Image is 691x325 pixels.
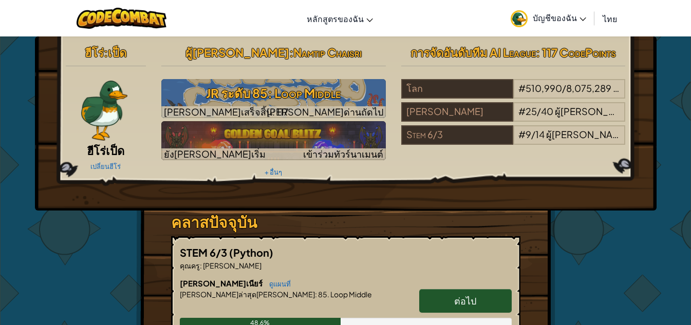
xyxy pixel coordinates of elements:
span: เป็ด [108,45,126,60]
span: [PERSON_NAME]ล่าสุด[PERSON_NAME] [180,290,315,299]
a: โลก#510,990/8,075,289ผู้[PERSON_NAME] [401,89,626,101]
img: avatar [511,10,528,27]
h3: JR ระดับ 85: Loop Middle [161,82,386,105]
span: เข้าร่วมทัวร์นาเมนต์ [303,148,383,160]
span: [PERSON_NAME]เสร็จสิ้น: 117 [164,106,289,118]
span: : [315,290,317,299]
span: STEM 6/3 [180,246,229,259]
span: : [104,45,108,60]
span: ผู้[PERSON_NAME] [185,45,289,60]
img: duck_paper_doll.png [79,79,129,141]
span: [PERSON_NAME]ด่านถัดไป [267,106,383,118]
span: # [518,82,526,94]
a: ยัง[PERSON_NAME]เริ่มเข้าร่วมทัวร์นาเมนต์ [161,121,386,160]
span: คุณครู [180,261,200,270]
img: Golden Goal [161,121,386,160]
span: Loop Middle [329,290,372,299]
a: หลักสูตรของฉัน [302,5,378,32]
span: : 117 CodePoints [536,45,616,60]
a: เล่นด่านถัดไป [161,79,386,118]
span: ฮีโร่เป็ด [87,143,124,158]
a: + อื่นๆ [265,168,282,176]
span: 8,075,289 [566,82,611,94]
span: การจัดอันดับทีม AI League [410,45,536,60]
img: JR ระดับ 85: Loop Middle [161,79,386,118]
span: : [200,261,202,270]
span: หลักสูตรของฉัน [307,13,364,24]
span: : [289,45,293,60]
span: 510,990 [526,82,562,94]
span: / [537,105,541,117]
span: ต่อไป [454,295,476,307]
span: 14 [535,128,545,140]
a: [PERSON_NAME]#25/40ผู้[PERSON_NAME] [401,112,626,124]
span: ไทย [603,13,617,24]
div: Stem 6/3 [401,125,513,145]
a: เปลี่ยนฮีโร่ [90,162,121,170]
h3: คลาสปัจจุบัน [171,211,520,234]
span: # [518,128,526,140]
a: บัญชีของฉัน [506,2,591,34]
a: ไทย [597,5,622,32]
div: [PERSON_NAME] [401,102,513,122]
span: 40 [541,105,553,117]
span: บัญชีของฉัน [533,12,586,23]
span: / [531,128,535,140]
span: ผู้[PERSON_NAME] [546,128,629,140]
a: ดูแผนที่ [264,280,291,288]
span: ฮีโร่ [85,45,104,60]
span: [PERSON_NAME]เนียร์ [180,278,264,288]
span: Namtip Chaisri [293,45,362,60]
div: โลก [401,79,513,99]
span: ผู้[PERSON_NAME] [555,105,638,117]
span: 9 [526,128,531,140]
img: CodeCombat logo [77,8,166,29]
span: # [518,105,526,117]
span: ยัง[PERSON_NAME]เริ่ม [164,148,266,160]
span: 25 [526,105,537,117]
span: (Python) [229,246,273,259]
span: 85. [317,290,329,299]
a: Stem 6/3#9/14ผู้[PERSON_NAME] [401,135,626,147]
span: / [562,82,566,94]
span: [PERSON_NAME] [202,261,262,270]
